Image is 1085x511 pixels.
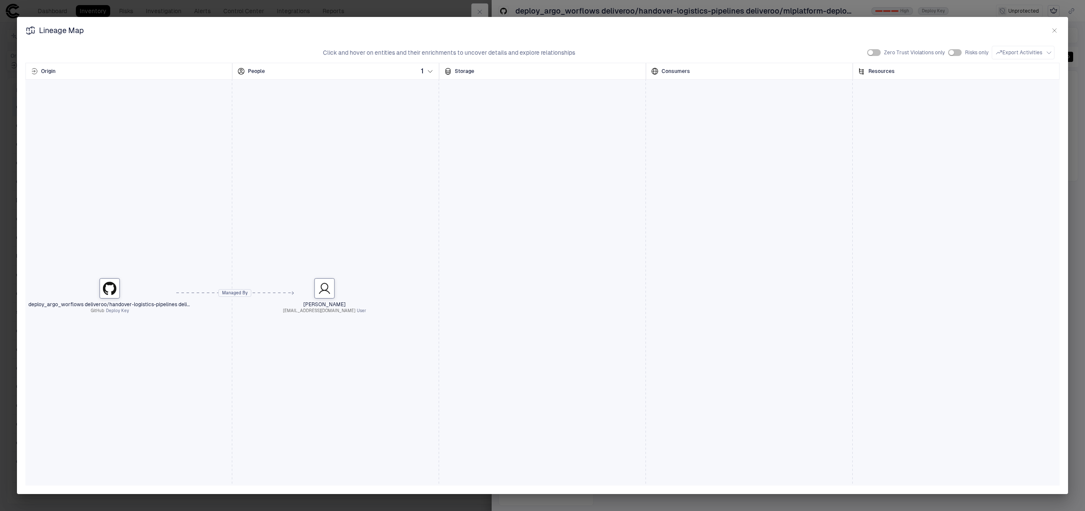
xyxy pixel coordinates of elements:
span: Lineage Map [39,25,84,36]
span: 1 [421,67,423,75]
div: Managed By [219,287,251,299]
span: Deploy Key [106,307,129,313]
span: deploy_argo_worflows deliveroo/handover-logistics-pipelines deliveroo/mlplatform-deployments-mlpi... [28,301,191,307]
div: The consumers using the identity [646,63,853,80]
div: The source where the identity was created [25,63,232,80]
span: Zero Trust Violations only [884,49,945,56]
span: [PERSON_NAME] [243,301,406,307]
span: Click and hover on entities and their enrichments to uncover details and explore relationships [323,49,575,56]
span: Storage [455,68,474,75]
span: People [248,68,265,75]
span: Risks only [965,49,988,56]
span: Consumers [662,68,690,75]
div: The resources accessed or granted by the identity [853,63,1060,80]
div: The users and service accounts managing the identity [232,63,439,80]
span: GitHub [91,307,104,313]
button: Export Activities [992,46,1054,59]
span: Origin [41,68,56,75]
span: [EMAIL_ADDRESS][DOMAIN_NAME] [283,307,355,313]
div: The storage location where the identity is stored [439,63,646,80]
span: User [357,307,366,313]
span: Resources [868,68,895,75]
